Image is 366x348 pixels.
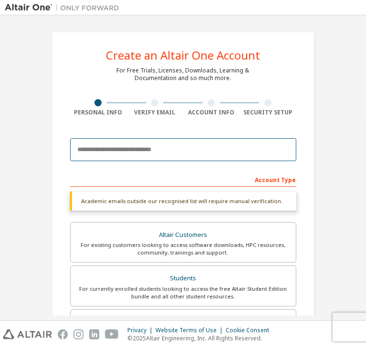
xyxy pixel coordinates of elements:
div: Website Terms of Use [156,327,226,334]
div: Academic emails outside our recognised list will require manual verification. [70,192,296,211]
div: Verify Email [126,109,183,116]
div: Cookie Consent [226,327,275,334]
div: Account Info [183,109,240,116]
div: For currently enrolled students looking to access the free Altair Student Edition bundle and all ... [76,285,290,300]
img: altair_logo.svg [3,329,52,339]
div: Privacy [127,327,156,334]
div: Security Setup [240,109,296,116]
div: Account Type [70,172,296,187]
img: instagram.svg [73,329,84,339]
p: © 2025 Altair Engineering, Inc. All Rights Reserved. [127,334,275,342]
img: Altair One [5,3,124,12]
img: youtube.svg [105,329,119,339]
img: linkedin.svg [89,329,99,339]
div: Create an Altair One Account [106,50,260,61]
div: For Free Trials, Licenses, Downloads, Learning & Documentation and so much more. [117,67,250,82]
div: Altair Customers [76,228,290,242]
div: Students [76,272,290,285]
div: Personal Info [70,109,127,116]
div: For existing customers looking to access software downloads, HPC resources, community, trainings ... [76,241,290,256]
img: facebook.svg [58,329,68,339]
